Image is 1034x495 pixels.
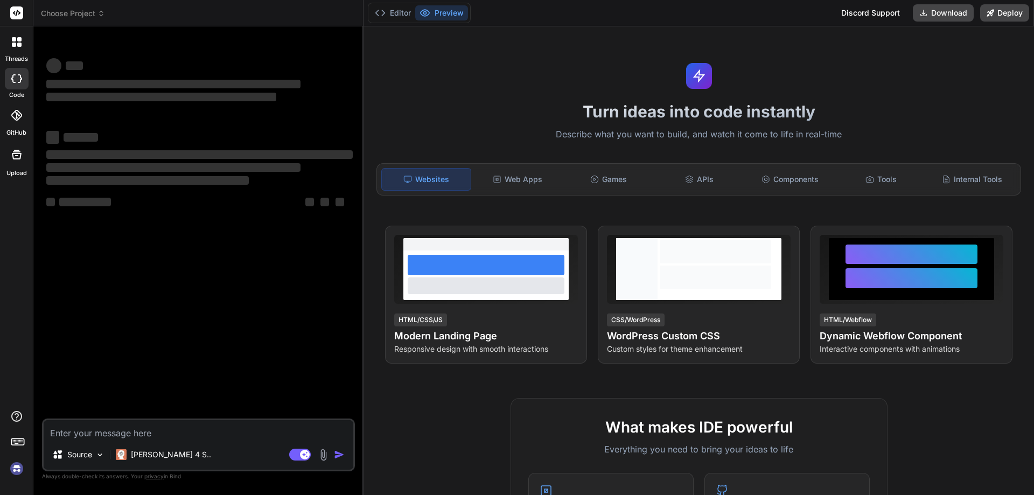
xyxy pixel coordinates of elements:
[144,473,164,479] span: privacy
[64,133,98,142] span: ‌
[6,128,26,137] label: GitHub
[46,58,61,73] span: ‌
[820,344,1003,354] p: Interactive components with animations
[913,4,974,22] button: Download
[46,131,59,144] span: ‌
[371,5,415,20] button: Editor
[607,344,791,354] p: Custom styles for theme enhancement
[46,150,353,159] span: ‌
[607,313,665,326] div: CSS/WordPress
[394,329,578,344] h4: Modern Landing Page
[564,168,653,191] div: Games
[415,5,468,20] button: Preview
[528,443,870,456] p: Everything you need to bring your ideas to life
[655,168,744,191] div: APIs
[46,198,55,206] span: ‌
[394,344,578,354] p: Responsive design with smooth interactions
[370,102,1028,121] h1: Turn ideas into code instantly
[473,168,562,191] div: Web Apps
[927,168,1016,191] div: Internal Tools
[394,313,447,326] div: HTML/CSS/JS
[46,93,276,101] span: ‌
[835,4,906,22] div: Discord Support
[746,168,835,191] div: Components
[336,198,344,206] span: ‌
[41,8,105,19] span: Choose Project
[5,54,28,64] label: threads
[820,329,1003,344] h4: Dynamic Webflow Component
[42,471,355,482] p: Always double-check its answers. Your in Bind
[95,450,104,459] img: Pick Models
[305,198,314,206] span: ‌
[8,459,26,478] img: signin
[66,61,83,70] span: ‌
[370,128,1028,142] p: Describe what you want to build, and watch it come to life in real-time
[317,449,330,461] img: attachment
[116,449,127,460] img: Claude 4 Sonnet
[607,329,791,344] h4: WordPress Custom CSS
[131,449,211,460] p: [PERSON_NAME] 4 S..
[46,176,249,185] span: ‌
[46,163,301,172] span: ‌
[837,168,926,191] div: Tools
[67,449,92,460] p: Source
[980,4,1029,22] button: Deploy
[6,169,27,178] label: Upload
[528,416,870,438] h2: What makes IDE powerful
[59,198,111,206] span: ‌
[334,449,345,460] img: icon
[381,168,471,191] div: Websites
[46,80,301,88] span: ‌
[820,313,876,326] div: HTML/Webflow
[9,90,24,100] label: code
[320,198,329,206] span: ‌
